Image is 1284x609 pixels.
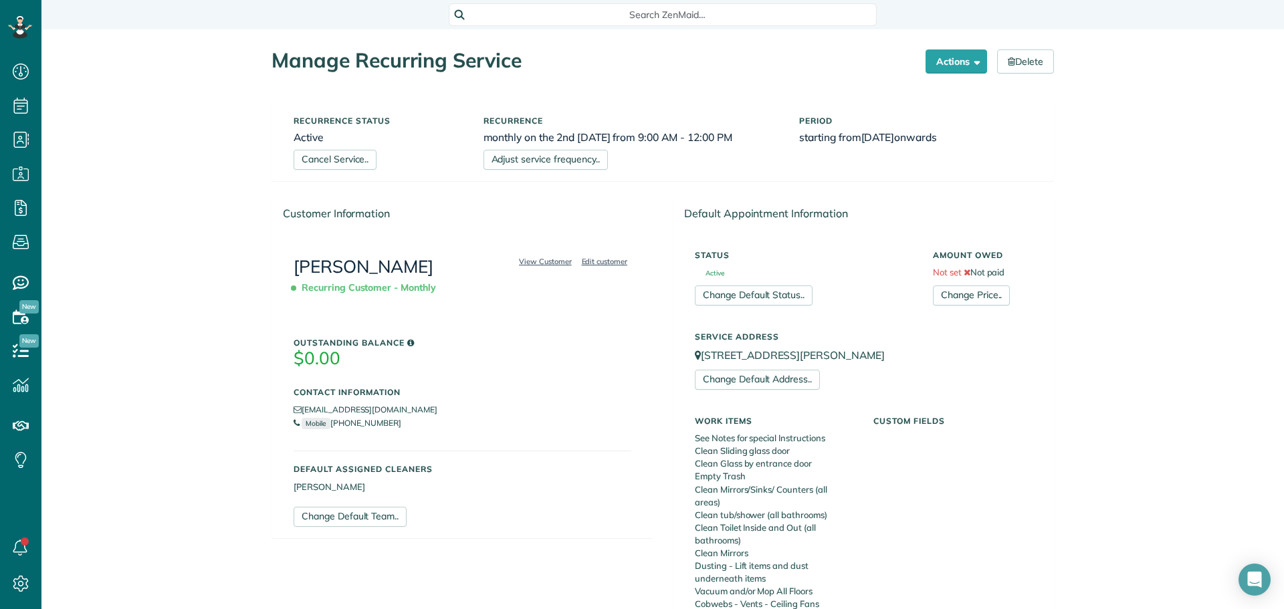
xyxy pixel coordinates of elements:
div: Default Appointment Information [673,195,1053,232]
h5: Outstanding Balance [294,338,631,347]
h6: monthly on the 2nd [DATE] from 9:00 AM - 12:00 PM [484,132,780,143]
a: Change Default Status.. [695,285,813,306]
li: Vacuum and/or Mop All Floors [695,585,853,598]
h5: Contact Information [294,388,631,396]
li: Dusting - Lift items and dust underneath items [695,560,853,585]
li: Clean tub/shower (all bathrooms) [695,509,853,521]
p: [STREET_ADDRESS][PERSON_NAME] [695,348,1032,363]
span: Not set [933,267,962,277]
a: Change Default Address.. [695,370,820,390]
a: Mobile[PHONE_NUMBER] [294,418,401,428]
h5: Recurrence [484,116,780,125]
small: Mobile [302,418,330,429]
li: See Notes for special Instructions [695,432,853,445]
li: Clean Toilet Inside and Out (all bathrooms) [695,521,853,547]
h6: Active [294,132,463,143]
a: [PERSON_NAME] [294,255,433,277]
a: Adjust service frequency.. [484,150,608,170]
h5: Amount Owed [933,251,1032,259]
li: Clean Mirrors/Sinks/ Counters (all areas) [695,483,853,509]
div: Customer Information [272,195,653,232]
h5: Status [695,251,913,259]
li: Clean Glass by entrance door [695,457,853,470]
h5: Recurrence status [294,116,463,125]
span: Recurring Customer - Monthly [294,276,441,299]
div: Not paid [923,244,1042,306]
h5: Service Address [695,332,1032,341]
li: [EMAIL_ADDRESS][DOMAIN_NAME] [294,403,631,416]
a: Change Default Team.. [294,507,407,527]
a: View Customer [515,255,576,267]
li: Clean Mirrors [695,547,853,560]
h3: $0.00 [294,349,631,368]
h1: Manage Recurring Service [272,49,916,72]
h5: Period [799,116,1032,125]
li: [PERSON_NAME] [294,481,631,493]
a: Delete [997,49,1054,74]
a: Cancel Service.. [294,150,377,170]
span: [DATE] [861,130,895,144]
h6: starting from onwards [799,132,1032,143]
h5: Default Assigned Cleaners [294,465,631,473]
li: Empty Trash [695,470,853,483]
h5: Work Items [695,416,853,425]
div: Open Intercom Messenger [1239,564,1271,596]
span: Active [695,270,724,277]
a: Change Price.. [933,285,1010,306]
span: New [19,334,39,348]
h5: Custom Fields [873,416,1032,425]
span: New [19,300,39,314]
a: Edit customer [578,255,632,267]
li: Clean Sliding glass door [695,445,853,457]
button: Actions [926,49,987,74]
